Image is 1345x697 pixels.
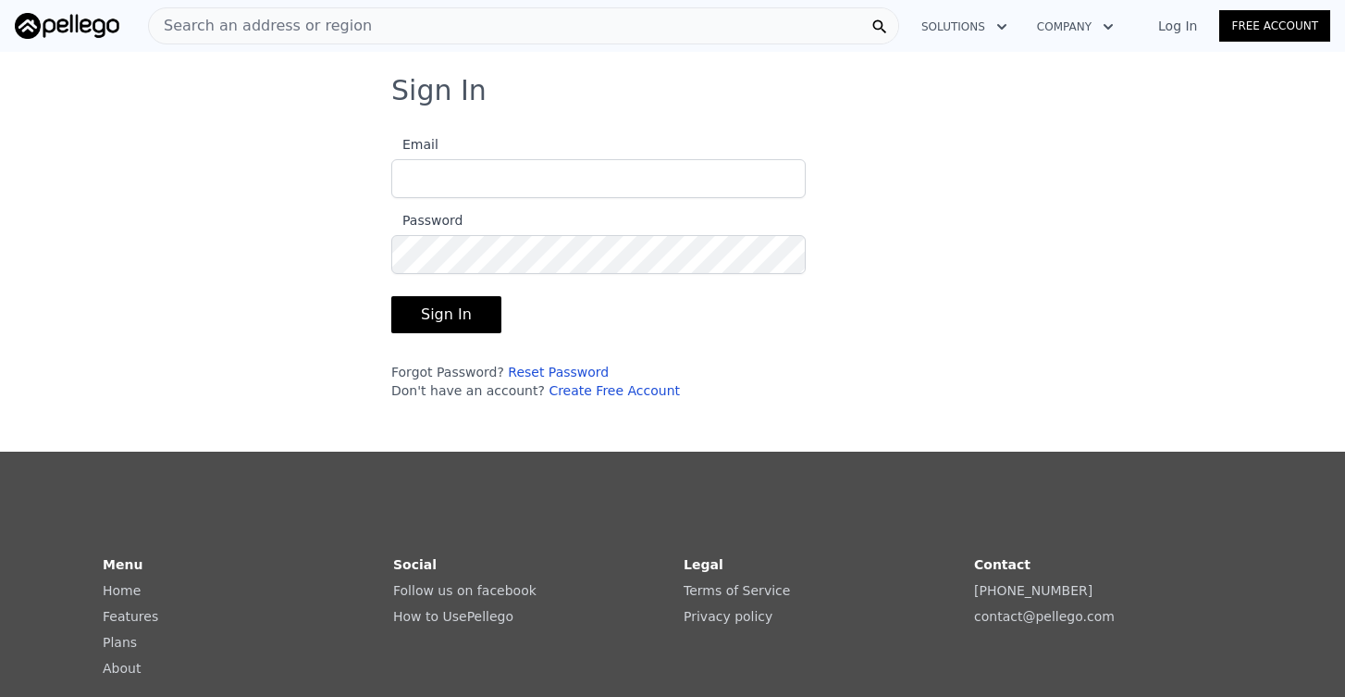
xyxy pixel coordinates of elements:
a: contact@pellego.com [974,609,1115,624]
a: Follow us on facebook [393,583,537,598]
strong: Legal [684,557,723,572]
a: Create Free Account [549,383,680,398]
input: Email [391,159,806,198]
a: Plans [103,635,137,650]
a: [PHONE_NUMBER] [974,583,1092,598]
strong: Menu [103,557,142,572]
a: Log In [1136,17,1219,35]
strong: Contact [974,557,1030,572]
span: Password [391,213,463,228]
input: Password [391,235,806,274]
h3: Sign In [391,74,954,107]
span: Email [391,137,438,152]
a: Reset Password [508,365,609,380]
img: Pellego [15,13,119,39]
a: Features [103,609,158,624]
div: Forgot Password? Don't have an account? [391,363,806,400]
button: Company [1022,10,1129,44]
a: How to UsePellego [393,609,513,624]
a: About [103,661,141,676]
a: Terms of Service [684,583,790,598]
a: Privacy policy [684,609,772,624]
a: Free Account [1219,10,1330,42]
button: Sign In [391,296,501,333]
a: Home [103,583,141,598]
button: Solutions [907,10,1022,44]
strong: Social [393,557,437,572]
span: Search an address or region [149,15,372,37]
